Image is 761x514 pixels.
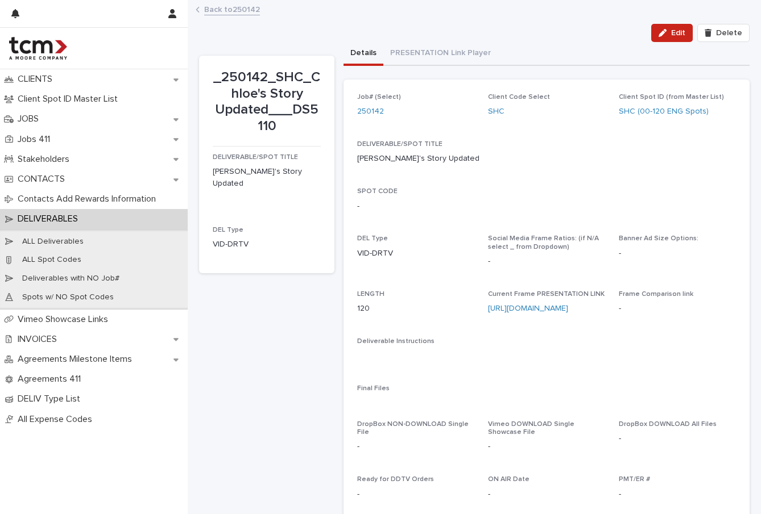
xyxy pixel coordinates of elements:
p: ALL Deliverables [13,237,93,246]
p: - [357,441,474,453]
p: CONTACTS [13,174,74,185]
p: Jobs 411 [13,134,59,145]
p: _250142_SHC_Chloe's Story Updated___DS5110 [213,69,321,135]
button: Delete [697,24,750,42]
button: PRESENTATION Link Player [383,42,498,66]
span: DELIVERABLE/SPOT TITLE [213,154,298,161]
p: DELIVERABLES [13,214,87,224]
p: [PERSON_NAME]'s Story Updated [357,153,479,165]
p: - [619,248,736,260]
p: CLIENTS [13,74,61,85]
span: Job# (Select) [357,94,401,101]
img: 4hMmSqQkux38exxPVZHQ [9,37,67,60]
span: Client Spot ID (from Master List) [619,94,724,101]
p: Contacts Add Rewards Information [13,194,165,204]
p: JOBS [13,114,48,124]
a: SHC [488,106,504,118]
p: VID-DRTV [357,248,474,260]
span: SPOT CODE [357,188,398,195]
span: Deliverable Instructions [357,338,435,345]
span: Banner Ad Size Options: [619,235,698,242]
p: [PERSON_NAME]'s Story Updated [213,166,321,190]
p: Client Spot ID Master List [13,94,127,105]
p: - [357,200,359,212]
button: Details [344,42,383,66]
a: Back to250142 [204,2,260,15]
p: VID-DRTV [213,239,321,250]
span: DELIVERABLE/SPOT TITLE [357,141,442,148]
p: - [357,488,474,500]
span: LENGTH [357,291,384,298]
p: - [488,256,605,268]
p: Spots w/ NO Spot Codes [13,292,123,302]
p: ALL Spot Codes [13,255,90,265]
span: Vimeo DOWNLOAD Single Showcase File [488,421,574,436]
p: Agreements 411 [13,374,90,385]
a: [URL][DOMAIN_NAME] [488,304,568,312]
p: Deliverables with NO Job# [13,274,129,283]
span: Frame Comparison link [619,291,693,298]
p: All Expense Codes [13,414,101,425]
span: DEL Type [357,235,388,242]
span: DEL Type [213,227,243,233]
button: Edit [651,24,693,42]
p: Stakeholders [13,154,78,165]
span: Ready for DDTV Orders [357,476,434,483]
p: Vimeo Showcase Links [13,314,117,325]
a: SHC (00-120 ENG Spots) [619,106,709,118]
p: - [619,488,736,500]
span: Edit [671,29,685,37]
p: - [619,433,736,445]
span: Client Code Select [488,94,550,101]
span: Current Frame PRESENTATION LINK [488,291,605,298]
p: INVOICES [13,334,66,345]
span: Social Media Frame Ratios: (if N/A select _ from Dropdown) [488,235,599,250]
span: DropBox DOWNLOAD All Files [619,421,717,428]
p: - [488,488,605,500]
span: PMT/ER # [619,476,650,483]
a: 250142 [357,106,384,118]
span: DropBox NON-DOWNLOAD Single File [357,421,469,436]
span: ON AIR Date [488,476,530,483]
p: - [619,303,736,315]
p: DELIV Type List [13,394,89,404]
span: Final Files [357,385,390,392]
span: Delete [716,29,742,37]
p: Agreements Milestone Items [13,354,141,365]
p: - [488,441,605,453]
p: 120 [357,303,474,315]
